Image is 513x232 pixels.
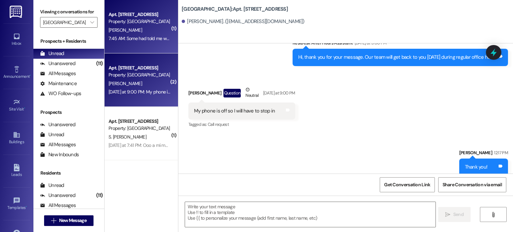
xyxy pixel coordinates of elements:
[90,20,94,25] i: 
[3,195,30,213] a: Templates •
[40,50,64,57] div: Unread
[40,192,75,199] div: Unanswered
[445,212,450,217] i: 
[459,149,508,159] div: [PERSON_NAME]
[293,39,508,49] div: ResiDesk After Hours Assistant
[40,60,75,67] div: Unanswered
[3,162,30,180] a: Leads
[40,151,79,158] div: New Inbounds
[3,129,30,147] a: Buildings
[40,90,81,97] div: WO Follow-ups
[40,131,64,138] div: Unread
[109,27,142,33] span: [PERSON_NAME]
[3,96,30,114] a: Site Visit •
[109,11,170,18] div: Apt. [STREET_ADDRESS]
[51,218,56,223] i: 
[44,215,94,226] button: New Message
[30,73,31,78] span: •
[384,181,430,188] span: Get Conversation Link
[109,71,170,78] div: Property: [GEOGRAPHIC_DATA]
[182,6,288,13] b: [GEOGRAPHIC_DATA]: Apt. [STREET_ADDRESS]
[453,211,464,218] span: Send
[95,58,104,69] div: (11)
[40,121,75,128] div: Unanswered
[40,202,76,209] div: All Messages
[95,190,104,201] div: (11)
[33,38,104,45] div: Prospects + Residents
[109,118,170,125] div: Apt. [STREET_ADDRESS]
[188,120,295,129] div: Tagged as:
[109,80,142,86] span: [PERSON_NAME]
[223,89,241,97] div: Question
[182,18,305,25] div: [PERSON_NAME]. ([EMAIL_ADDRESS][DOMAIN_NAME])
[380,177,435,192] button: Get Conversation Link
[40,182,64,189] div: Unread
[10,6,23,18] img: ResiDesk Logo
[26,204,27,209] span: •
[40,80,77,87] div: Maintenance
[40,141,76,148] div: All Messages
[443,181,502,188] span: Share Conversation via email
[194,107,275,114] div: My phone is off so I will have to stop in
[438,207,471,222] button: Send
[244,86,260,100] div: Neutral
[109,35,244,41] div: 7:45 AM: Some had told me we were going to discuss a payment plan
[109,18,170,25] div: Property: [GEOGRAPHIC_DATA]
[3,31,30,49] a: Inbox
[438,177,506,192] button: Share Conversation via email
[465,164,488,171] div: Thank you!
[492,149,508,156] div: 12:17 PM
[24,106,25,110] span: •
[43,17,87,28] input: All communities
[109,125,170,132] div: Property: [GEOGRAPHIC_DATA]
[33,109,104,116] div: Prospects
[208,122,229,127] span: Call request
[109,134,146,140] span: S. [PERSON_NAME]
[188,86,295,102] div: [PERSON_NAME]
[40,7,98,17] label: Viewing conversations for
[298,54,497,61] div: Hi, thank you for your message. Our team will get back to you [DATE] during regular office hours
[33,170,104,177] div: Residents
[40,70,76,77] div: All Messages
[109,64,170,71] div: Apt. [STREET_ADDRESS]
[262,89,295,96] div: [DATE] at 9:00 PM
[491,212,496,217] i: 
[109,89,220,95] div: [DATE] at 9:00 PM: My phone is off so I will have to stop in
[59,217,87,224] span: New Message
